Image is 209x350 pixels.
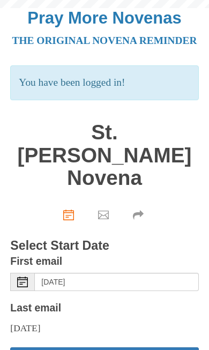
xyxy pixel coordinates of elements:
label: First email [10,252,62,270]
a: Pray More Novenas [27,9,181,27]
h3: Select Start Date [10,239,198,253]
span: [DATE] [10,323,40,333]
h1: St. [PERSON_NAME] Novena [10,121,198,190]
div: Click "Next" to confirm your start date first. [87,200,122,228]
p: You have been logged in! [10,65,198,100]
a: Choose start date [53,200,87,228]
a: The original novena reminder [12,35,197,46]
label: Last email [10,299,61,317]
div: Click "Next" to confirm your start date first. [122,200,157,228]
